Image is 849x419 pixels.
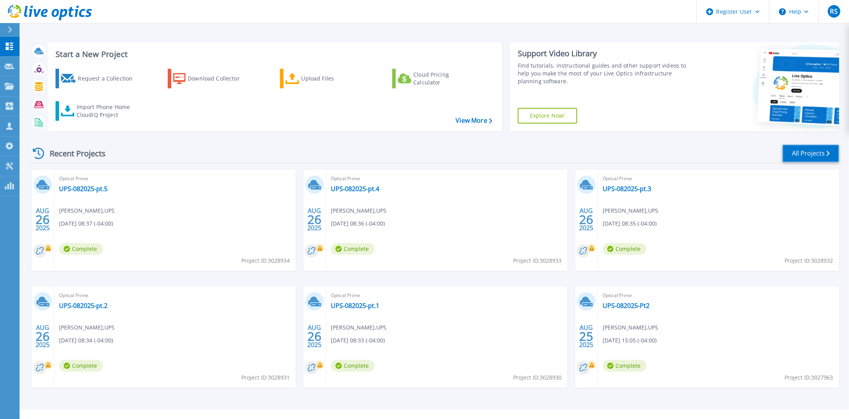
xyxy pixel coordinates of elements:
[603,302,650,310] a: UPS-082025-Pt2
[785,373,833,382] span: Project ID: 3027963
[56,50,492,59] h3: Start a New Project
[513,373,562,382] span: Project ID: 3028930
[59,219,113,228] span: [DATE] 08:37 (-04:00)
[513,256,562,265] span: Project ID: 3028933
[331,323,386,332] span: [PERSON_NAME] , UPS
[188,71,250,86] div: Download Collector
[603,323,658,332] span: [PERSON_NAME] , UPS
[331,219,385,228] span: [DATE] 08:36 (-04:00)
[603,291,835,300] span: Optical Prime
[59,360,103,372] span: Complete
[241,373,290,382] span: Project ID: 3028931
[280,69,367,88] a: Upload Files
[77,103,138,119] div: Import Phone Home CloudIQ Project
[59,206,115,215] span: [PERSON_NAME] , UPS
[331,302,379,310] a: UPS-082025-pt.1
[307,322,322,351] div: AUG 2025
[307,333,321,340] span: 26
[785,256,833,265] span: Project ID: 3028932
[331,185,379,193] a: UPS-082025-pt.4
[331,291,563,300] span: Optical Prime
[579,205,594,234] div: AUG 2025
[35,322,50,351] div: AUG 2025
[36,216,50,223] span: 26
[603,219,657,228] span: [DATE] 08:35 (-04:00)
[78,71,140,86] div: Request a Collection
[579,216,593,223] span: 26
[392,69,479,88] a: Cloud Pricing Calculator
[331,206,386,215] span: [PERSON_NAME] , UPS
[331,336,385,345] span: [DATE] 08:33 (-04:00)
[331,360,375,372] span: Complete
[603,336,657,345] span: [DATE] 15:05 (-04:00)
[59,243,103,255] span: Complete
[603,185,651,193] a: UPS-082025-pt.3
[413,71,476,86] div: Cloud Pricing Calculator
[579,333,593,340] span: 25
[59,291,291,300] span: Optical Prime
[59,174,291,183] span: Optical Prime
[36,333,50,340] span: 26
[603,360,646,372] span: Complete
[518,62,687,85] div: Find tutorials, instructional guides and other support videos to help you make the most of your L...
[331,174,563,183] span: Optical Prime
[59,336,113,345] span: [DATE] 08:34 (-04:00)
[59,302,108,310] a: UPS-082025-pt.2
[307,205,322,234] div: AUG 2025
[56,69,143,88] a: Request a Collection
[603,243,646,255] span: Complete
[307,216,321,223] span: 26
[579,322,594,351] div: AUG 2025
[241,256,290,265] span: Project ID: 3028934
[35,205,50,234] div: AUG 2025
[59,185,108,193] a: UPS-082025-pt.5
[168,69,255,88] a: Download Collector
[603,174,835,183] span: Optical Prime
[603,206,658,215] span: [PERSON_NAME] , UPS
[302,71,364,86] div: Upload Files
[783,145,839,162] a: All Projects
[830,8,838,14] span: RS
[30,144,116,163] div: Recent Projects
[518,48,687,59] div: Support Video Library
[456,117,492,124] a: View More
[331,243,375,255] span: Complete
[518,108,577,124] a: Explore Now!
[59,323,115,332] span: [PERSON_NAME] , UPS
